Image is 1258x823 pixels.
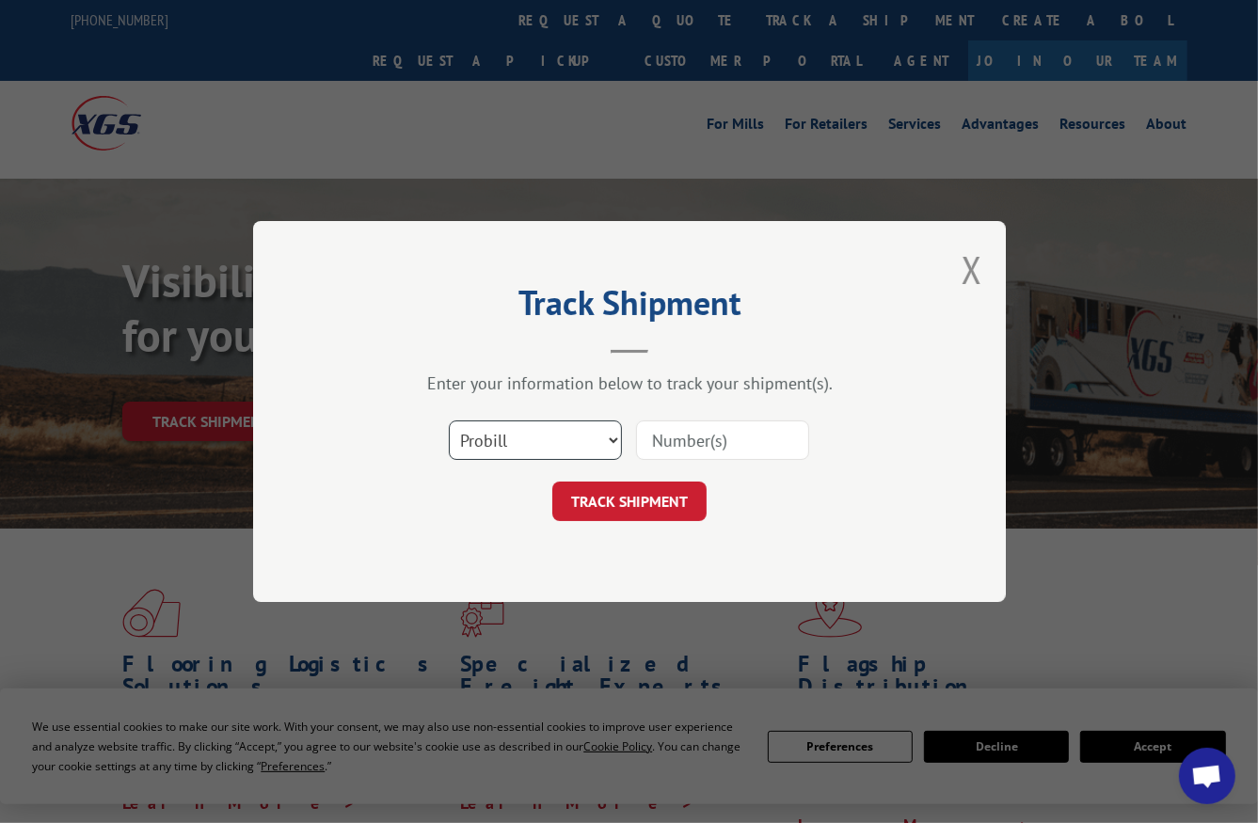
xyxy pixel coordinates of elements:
[552,482,707,521] button: TRACK SHIPMENT
[636,420,809,460] input: Number(s)
[347,290,912,325] h2: Track Shipment
[1179,748,1235,804] div: Open chat
[347,372,912,394] div: Enter your information below to track your shipment(s).
[962,245,982,294] button: Close modal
